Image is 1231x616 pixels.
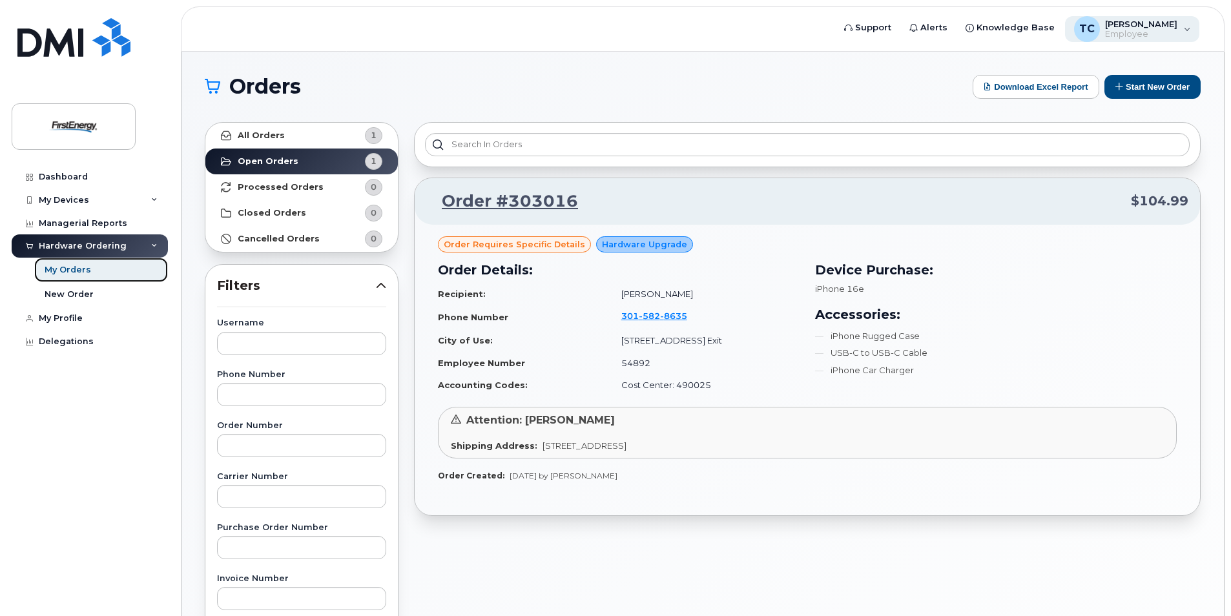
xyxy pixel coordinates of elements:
span: Order requires Specific details [444,238,585,251]
label: Order Number [217,422,386,430]
td: 54892 [610,352,800,375]
a: Order #303016 [426,190,578,213]
strong: Recipient: [438,289,486,299]
li: iPhone Rugged Case [815,330,1177,342]
h3: Order Details: [438,260,800,280]
span: 8635 [660,311,687,321]
strong: Shipping Address: [451,440,537,451]
span: $104.99 [1131,192,1188,210]
label: Phone Number [217,371,386,379]
a: 3015828635 [621,311,703,321]
span: 0 [371,232,377,245]
button: Download Excel Report [973,75,1099,99]
iframe: Messenger Launcher [1175,560,1221,606]
td: Cost Center: 490025 [610,374,800,396]
td: [PERSON_NAME] [610,283,800,305]
strong: Employee Number [438,358,525,368]
span: [STREET_ADDRESS] [543,440,626,451]
span: Filters [217,276,376,295]
a: Open Orders1 [205,149,398,174]
span: 301 [621,311,687,321]
span: 0 [371,207,377,219]
h3: Accessories: [815,305,1177,324]
h3: Device Purchase: [815,260,1177,280]
span: 1 [371,129,377,141]
strong: Accounting Codes: [438,380,528,390]
a: Processed Orders0 [205,174,398,200]
label: Invoice Number [217,575,386,583]
input: Search in orders [425,133,1190,156]
label: Username [217,319,386,327]
strong: All Orders [238,130,285,141]
span: [DATE] by [PERSON_NAME] [510,471,617,480]
span: 1 [371,155,377,167]
a: Cancelled Orders0 [205,226,398,252]
span: Hardware Upgrade [602,238,687,251]
strong: City of Use: [438,335,493,345]
span: 582 [639,311,660,321]
strong: Open Orders [238,156,298,167]
a: Closed Orders0 [205,200,398,226]
li: USB-C to USB-C Cable [815,347,1177,359]
strong: Closed Orders [238,208,306,218]
span: iPhone 16e [815,283,864,294]
td: [STREET_ADDRESS] Exit [610,329,800,352]
strong: Processed Orders [238,182,324,192]
label: Purchase Order Number [217,524,386,532]
label: Carrier Number [217,473,386,481]
li: iPhone Car Charger [815,364,1177,376]
span: Orders [229,77,301,96]
a: All Orders1 [205,123,398,149]
button: Start New Order [1104,75,1201,99]
strong: Order Created: [438,471,504,480]
span: 0 [371,181,377,193]
strong: Phone Number [438,312,508,322]
strong: Cancelled Orders [238,234,320,244]
span: Attention: [PERSON_NAME] [466,414,615,426]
